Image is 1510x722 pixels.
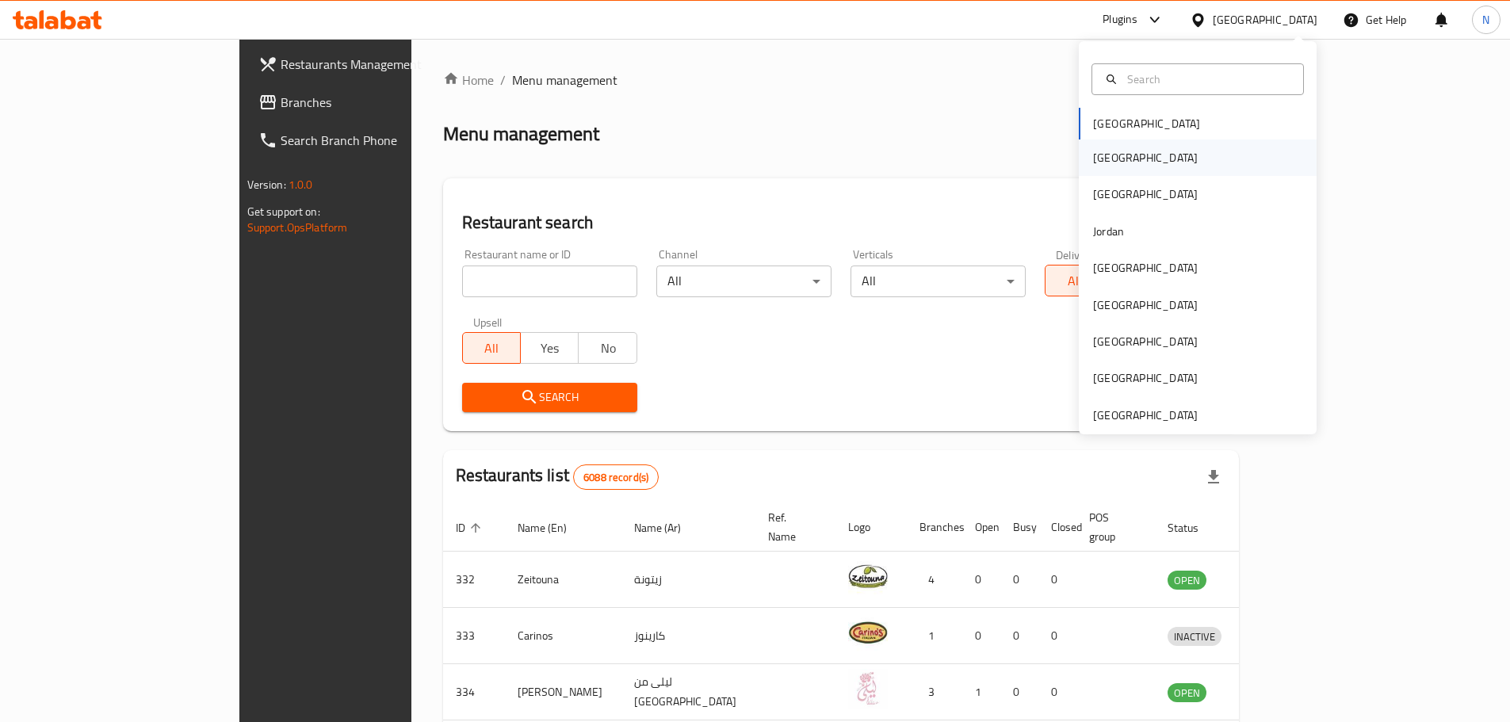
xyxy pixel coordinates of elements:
[962,608,1000,664] td: 0
[851,265,1026,297] div: All
[634,518,701,537] span: Name (Ar)
[462,265,637,297] input: Search for restaurant name or ID..
[289,174,313,195] span: 1.0.0
[1038,552,1076,608] td: 0
[907,503,962,552] th: Branches
[246,83,491,121] a: Branches
[1045,265,1103,296] button: All
[281,93,479,112] span: Branches
[1093,259,1198,277] div: [GEOGRAPHIC_DATA]
[473,316,503,327] label: Upsell
[456,518,486,537] span: ID
[456,464,659,490] h2: Restaurants list
[1093,333,1198,350] div: [GEOGRAPHIC_DATA]
[1168,518,1219,537] span: Status
[1052,269,1097,292] span: All
[848,556,888,596] img: Zeitouna
[520,332,579,364] button: Yes
[962,664,1000,720] td: 1
[1093,149,1198,166] div: [GEOGRAPHIC_DATA]
[505,552,621,608] td: Zeitouna
[848,669,888,709] img: Leila Min Lebnan
[527,337,572,360] span: Yes
[1000,664,1038,720] td: 0
[1093,369,1198,387] div: [GEOGRAPHIC_DATA]
[505,664,621,720] td: [PERSON_NAME]
[1000,608,1038,664] td: 0
[247,174,286,195] span: Version:
[1000,503,1038,552] th: Busy
[518,518,587,537] span: Name (En)
[1168,683,1206,702] div: OPEN
[1093,223,1124,240] div: Jordan
[1168,628,1221,646] span: INACTIVE
[1000,552,1038,608] td: 0
[907,664,962,720] td: 3
[1038,664,1076,720] td: 0
[462,383,637,412] button: Search
[1093,296,1198,314] div: [GEOGRAPHIC_DATA]
[247,201,320,222] span: Get support on:
[443,121,599,147] h2: Menu management
[835,503,907,552] th: Logo
[1056,249,1095,260] label: Delivery
[621,608,755,664] td: كارينوز
[962,552,1000,608] td: 0
[1038,503,1076,552] th: Closed
[1213,11,1317,29] div: [GEOGRAPHIC_DATA]
[621,664,755,720] td: ليلى من [GEOGRAPHIC_DATA]
[1482,11,1489,29] span: N
[281,131,479,150] span: Search Branch Phone
[246,45,491,83] a: Restaurants Management
[1121,71,1294,88] input: Search
[573,464,659,490] div: Total records count
[621,552,755,608] td: زيتونة
[907,552,962,608] td: 4
[462,211,1221,235] h2: Restaurant search
[768,508,816,546] span: Ref. Name
[462,332,521,364] button: All
[443,71,1240,90] nav: breadcrumb
[505,608,621,664] td: Carinos
[578,332,636,364] button: No
[1093,185,1198,203] div: [GEOGRAPHIC_DATA]
[1168,571,1206,590] span: OPEN
[1168,684,1206,702] span: OPEN
[281,55,479,74] span: Restaurants Management
[1103,10,1137,29] div: Plugins
[1093,407,1198,424] div: [GEOGRAPHIC_DATA]
[1168,627,1221,646] div: INACTIVE
[1089,508,1136,546] span: POS group
[907,608,962,664] td: 1
[247,217,348,238] a: Support.OpsPlatform
[574,470,658,485] span: 6088 record(s)
[962,503,1000,552] th: Open
[475,388,625,407] span: Search
[585,337,630,360] span: No
[500,71,506,90] li: /
[1195,458,1233,496] div: Export file
[1038,608,1076,664] td: 0
[656,265,831,297] div: All
[469,337,514,360] span: All
[512,71,617,90] span: Menu management
[848,613,888,652] img: Carinos
[246,121,491,159] a: Search Branch Phone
